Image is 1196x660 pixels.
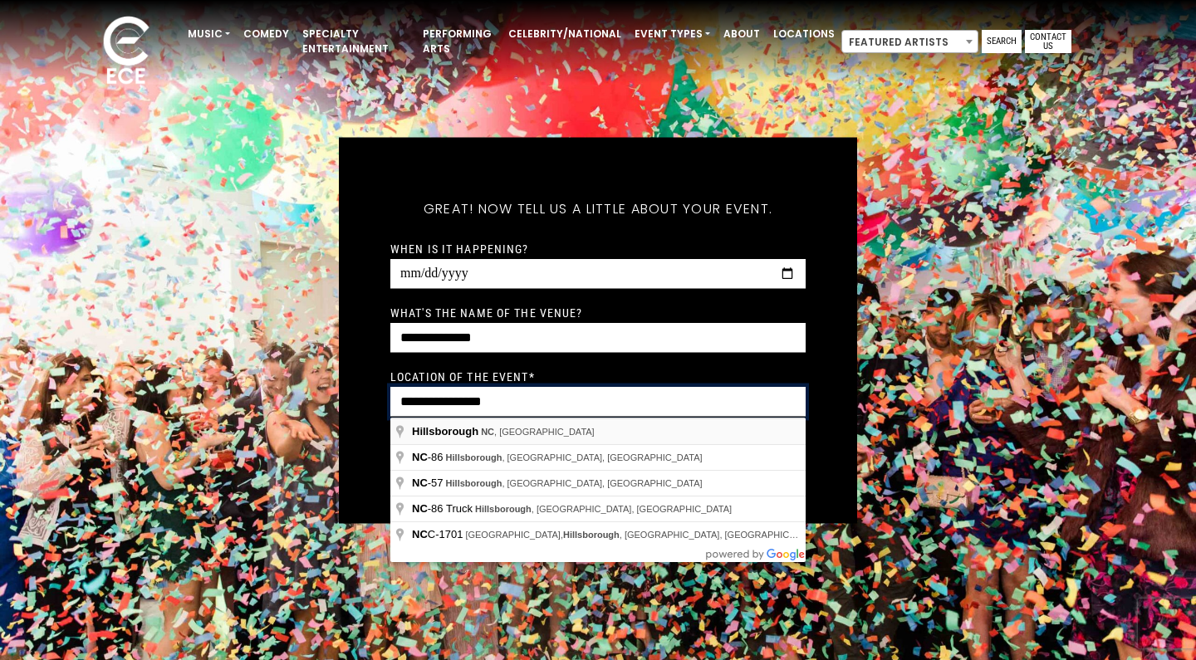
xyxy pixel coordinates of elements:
a: About [717,20,767,48]
span: C-1701 [412,528,465,540]
span: NC [412,528,428,540]
a: Music [181,20,237,48]
span: NC [412,477,428,489]
span: NC [412,502,428,515]
span: Featured Artists [842,31,978,54]
a: Comedy [237,20,296,48]
span: Hillsborough [475,504,532,514]
label: Location of the event [390,369,535,384]
span: -86 Truck [412,502,475,515]
a: Search [982,30,1022,53]
span: , [GEOGRAPHIC_DATA] [481,427,595,437]
span: , [GEOGRAPHIC_DATA], [GEOGRAPHIC_DATA] [446,452,703,462]
span: NC [412,451,428,463]
a: Celebrity/National [502,20,628,48]
a: Contact Us [1025,30,1071,53]
span: -57 [412,477,446,489]
span: Hillsborough [412,425,478,438]
label: When is it happening? [390,241,529,256]
a: Specialty Entertainment [296,20,416,63]
span: , [GEOGRAPHIC_DATA], [GEOGRAPHIC_DATA] [475,504,732,514]
label: What's the name of the venue? [390,305,582,320]
span: , [GEOGRAPHIC_DATA], [GEOGRAPHIC_DATA] [446,478,703,488]
span: -86 [412,451,446,463]
a: Performing Arts [416,20,502,63]
span: Hillsborough [446,452,502,462]
a: Locations [767,20,841,48]
span: Hillsborough [563,530,620,540]
h5: Great! Now tell us a little about your event. [390,178,806,238]
span: [GEOGRAPHIC_DATA], , [GEOGRAPHIC_DATA], [GEOGRAPHIC_DATA] [465,530,820,540]
span: NC [481,427,494,437]
a: Event Types [628,20,717,48]
span: Featured Artists [841,30,978,53]
img: ece_new_logo_whitev2-1.png [85,12,168,92]
span: Hillsborough [446,478,502,488]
